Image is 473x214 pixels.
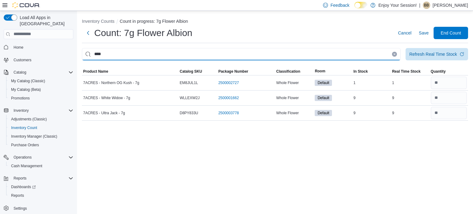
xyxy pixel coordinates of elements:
span: Home [14,45,23,50]
span: Cash Management [9,162,73,170]
span: Adjustments (Classic) [11,117,47,122]
button: Save [416,27,431,39]
span: Catalog SKU [180,69,202,74]
a: Customers [11,56,34,64]
span: Reports [11,175,73,182]
button: Reports [1,174,76,183]
span: Dashboards [11,184,36,189]
span: Inventory Count [9,124,73,131]
span: Customers [11,56,73,64]
span: Default [317,80,329,86]
span: Room [315,69,325,74]
button: Customers [1,55,76,64]
button: Reports [6,191,76,200]
nav: An example of EuiBreadcrumbs [82,18,468,26]
span: Real Time Stock [392,69,420,74]
a: Promotions [9,95,32,102]
div: 9 [391,109,429,117]
a: Cash Management [9,162,45,170]
button: Next [82,27,94,39]
button: Inventory Count [6,123,76,132]
a: My Catalog (Classic) [9,77,48,85]
button: Quantity [430,68,468,75]
button: Inventory [1,106,76,115]
span: WLLEXW2J [180,95,200,100]
input: Dark Mode [354,2,367,8]
a: Dashboards [6,183,76,191]
span: Operations [14,155,32,160]
button: Classification [275,68,313,75]
button: Operations [1,153,76,162]
span: Reports [9,192,73,199]
a: Dashboards [9,183,38,191]
a: Settings [11,205,29,212]
span: In Stock [354,69,368,74]
span: Customers [14,58,31,63]
button: Catalog SKU [179,68,217,75]
span: Save [419,30,429,36]
span: Product Name [83,69,108,74]
a: My Catalog (Beta) [9,86,43,93]
span: Load All Apps in [GEOGRAPHIC_DATA] [17,14,73,27]
button: Inventory Manager (Classic) [6,132,76,141]
button: Refresh Real Time Stock [406,48,468,60]
button: Package Number [217,68,275,75]
input: This is a search bar. After typing your query, hit enter to filter the results lower in the page. [82,48,401,60]
span: Default [315,80,332,86]
button: Reports [11,175,29,182]
span: Cancel [398,30,411,36]
h1: Count: 7g Flower Albion [94,27,192,39]
button: Adjustments (Classic) [6,115,76,123]
button: Promotions [6,94,76,103]
span: My Catalog (Beta) [11,87,41,92]
span: Quantity [431,69,446,74]
span: Promotions [11,96,30,101]
div: 1 [391,79,429,87]
div: Refresh Real Time Stock [409,51,457,57]
span: EM8JUL1L [180,80,198,85]
span: Purchase Orders [9,141,73,149]
span: Default [317,95,329,101]
span: Settings [11,204,73,212]
span: Promotions [9,95,73,102]
span: Whole Flower [276,95,299,100]
button: Purchase Orders [6,141,76,149]
button: My Catalog (Beta) [6,85,76,94]
span: 7ACRES - White Widow - 7g [83,95,130,100]
span: My Catalog (Classic) [11,79,45,83]
span: Feedback [330,2,349,8]
a: Home [11,44,26,51]
button: Real Time Stock [391,68,429,75]
span: My Catalog (Classic) [9,77,73,85]
p: [PERSON_NAME] [433,2,468,9]
span: Home [11,43,73,51]
button: Catalog [11,69,29,76]
button: Inventory [11,107,31,114]
span: Catalog [11,69,73,76]
button: My Catalog (Classic) [6,77,76,85]
span: 7ACRES - Northern OG Kush - 7g [83,80,139,85]
a: Inventory Manager (Classic) [9,133,60,140]
span: Operations [11,154,73,161]
a: 2500003778 [218,111,239,115]
div: 9 [391,94,429,102]
a: Reports [9,192,26,199]
button: Catalog [1,68,76,77]
span: Inventory [14,108,29,113]
span: Cash Management [11,164,42,168]
span: BB [424,2,429,9]
button: Operations [11,154,34,161]
span: Inventory Count [11,125,37,130]
button: End Count [434,27,468,39]
span: Adjustments (Classic) [9,115,73,123]
span: Catalog [14,70,26,75]
span: Inventory Manager (Classic) [11,134,57,139]
span: Settings [14,206,27,211]
span: Reports [14,176,26,181]
span: Dashboards [9,183,73,191]
button: In Stock [352,68,391,75]
div: 9 [352,109,391,117]
a: 2500002727 [218,80,239,85]
button: Count in progress: 7g Flower Albion [120,19,188,24]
